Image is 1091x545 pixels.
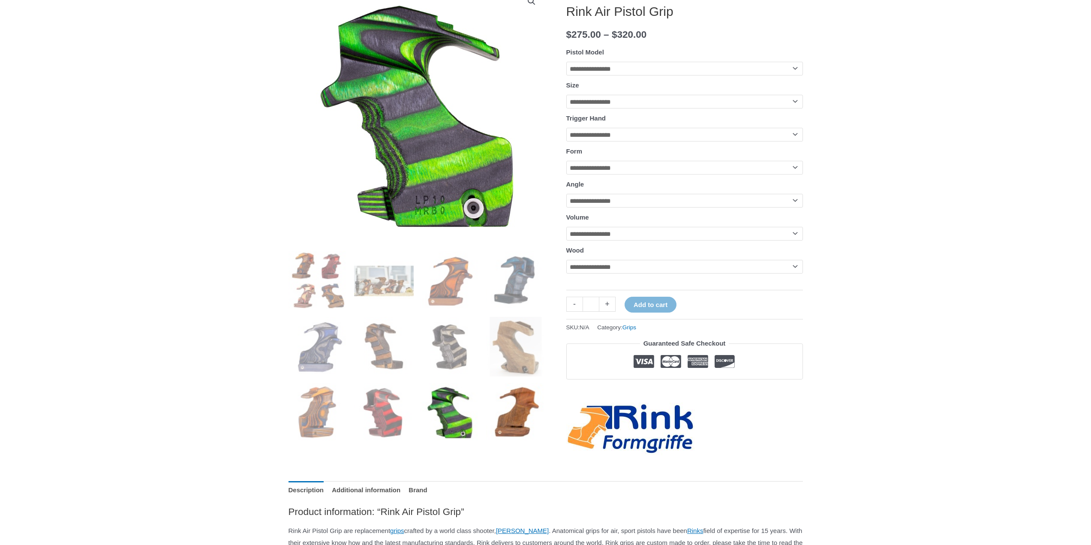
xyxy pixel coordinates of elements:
[566,297,583,312] a: -
[566,29,572,40] span: $
[687,527,703,534] a: Rinks
[566,214,589,221] label: Volume
[566,148,583,155] label: Form
[486,251,546,310] img: Rink Air Pistol Grip - Image 4
[289,506,803,518] h2: Product information: “Rink Air Pistol Grip”
[583,297,599,312] input: Product quantity
[409,481,427,500] a: Brand
[332,481,400,500] a: Additional information
[289,481,324,500] a: Description
[496,527,549,534] a: [PERSON_NAME]
[566,114,606,122] label: Trigger Hand
[622,324,636,331] a: Grips
[604,29,609,40] span: –
[289,383,348,443] img: Rink Air Pistol Grip - Image 9
[354,317,414,376] img: Rink Air Pistol Grip - Image 6
[597,322,636,333] span: Category:
[612,29,646,40] bdi: 320.00
[566,81,579,89] label: Size
[390,527,404,534] a: grips
[486,383,546,443] img: Rink Air Pistol Grip - Image 12
[420,317,480,376] img: Rink Air Pistol Grip - Image 7
[612,29,617,40] span: $
[566,403,695,455] a: Rink-Formgriffe
[640,337,729,349] legend: Guaranteed Safe Checkout
[566,181,584,188] label: Angle
[420,251,480,310] img: Rink Air Pistol Grip - Image 3
[566,4,803,19] h1: Rink Air Pistol Grip
[420,383,480,443] img: Rink Air Pistol Grip - Image 11
[354,251,414,310] img: Rink Air Pistol Grip - Image 2
[580,324,589,331] span: N/A
[625,297,676,313] button: Add to cart
[289,317,348,376] img: Rink Air Pistol Grip - Image 5
[354,383,414,443] img: Rink Air Pistol Grip - Image 10
[566,322,589,333] span: SKU:
[566,29,601,40] bdi: 275.00
[599,297,616,312] a: +
[566,247,584,254] label: Wood
[566,386,803,396] iframe: Customer reviews powered by Trustpilot
[289,251,348,310] img: Rink Air Pistol Grip
[486,317,546,376] img: Rink Air Pistol Grip - Image 8
[566,48,604,56] label: Pistol Model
